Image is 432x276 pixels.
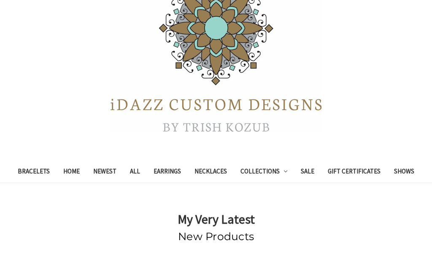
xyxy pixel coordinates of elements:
a: Sale [294,162,321,183]
a: Shows [387,162,421,183]
a: Newest [86,162,123,183]
a: Earrings [147,162,188,183]
h2: New Products [9,229,423,245]
a: All [123,162,147,183]
a: Home [57,162,86,183]
a: Bracelets [11,162,57,183]
a: Gift Certificates [321,162,387,183]
a: Collections [234,162,294,183]
strong: My Very Latest [178,211,255,227]
a: Necklaces [188,162,234,183]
